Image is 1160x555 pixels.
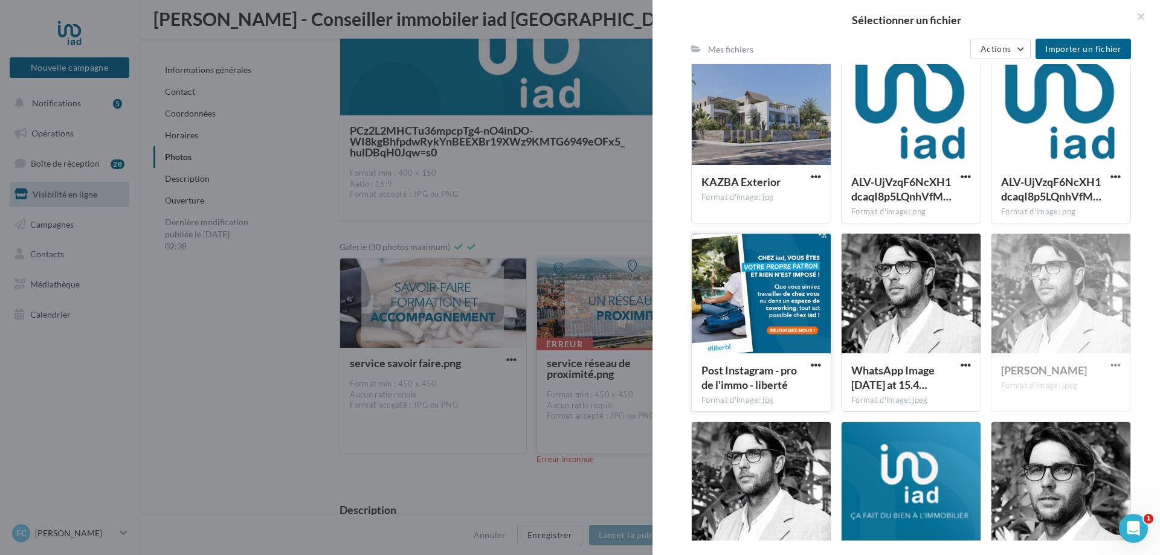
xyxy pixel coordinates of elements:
span: WhatsApp Image 2019-06-13 at 15.47.41.jpeg [851,364,935,391]
div: Format d'image: jpeg [851,395,971,406]
h2: Sélectionner un fichier [672,14,1141,25]
div: Format d'image: png [851,207,971,217]
button: Actions [970,39,1031,59]
span: Actions [981,43,1011,54]
span: Post Instagram - pro de l'immo - liberté [701,364,797,391]
div: Format d'image: jpg [701,192,821,203]
span: ALV-UjVzqF6NcXH1dcaqI8p5LQnhVfM_Rx2jYEGBoEFCb9dF1NMlcVms [851,175,952,203]
button: Importer un fichier [1036,39,1131,59]
span: KAZBA Exterior [701,175,781,188]
div: Format d'image: jpg [701,395,821,406]
iframe: Intercom live chat [1119,514,1148,543]
div: Format d'image: png [1001,207,1121,217]
span: ALV-UjVzqF6NcXH1dcaqI8p5LQnhVfM_Rx2jYEGBoEFCb9dF1NMlcVms [1001,175,1101,203]
div: Mes fichiers [708,43,753,56]
span: Importer un fichier [1045,43,1121,54]
span: 1 [1144,514,1153,524]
